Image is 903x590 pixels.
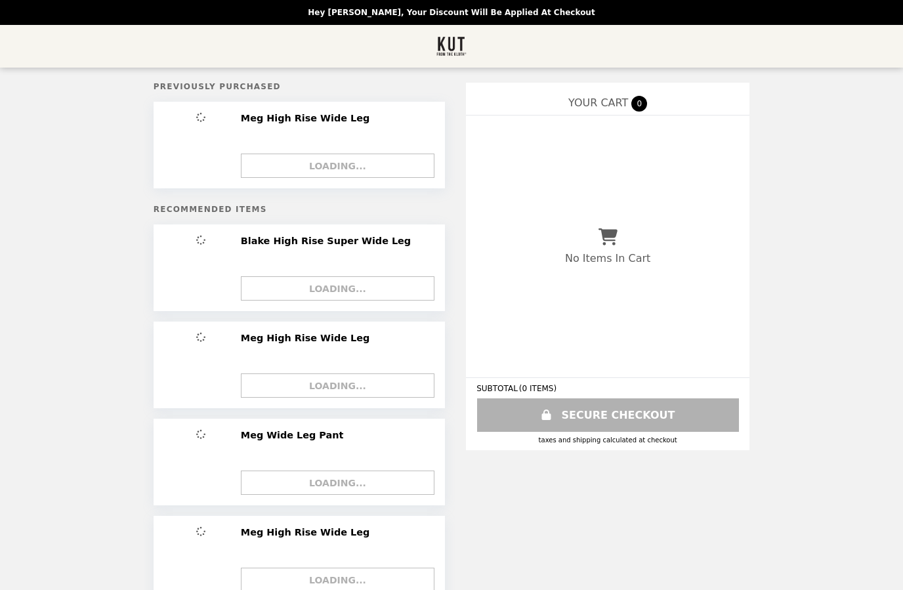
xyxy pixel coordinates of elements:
span: YOUR CART [568,96,628,109]
p: Hey [PERSON_NAME], your discount will be applied at checkout [308,8,595,17]
h5: Previously Purchased [154,82,445,91]
p: No Items In Cart [565,252,650,264]
img: Brand Logo [436,33,467,60]
h2: Meg High Rise Wide Leg [241,332,375,344]
span: ( 0 ITEMS ) [519,384,556,393]
h2: Blake High Rise Super Wide Leg [241,235,416,247]
h2: Meg High Rise Wide Leg [241,112,375,124]
div: Taxes and Shipping calculated at checkout [476,436,739,444]
h2: Meg High Rise Wide Leg [241,526,375,538]
h2: Meg Wide Leg Pant [241,429,349,441]
h5: Recommended Items [154,205,445,214]
span: 0 [631,96,647,112]
span: SUBTOTAL [476,384,519,393]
